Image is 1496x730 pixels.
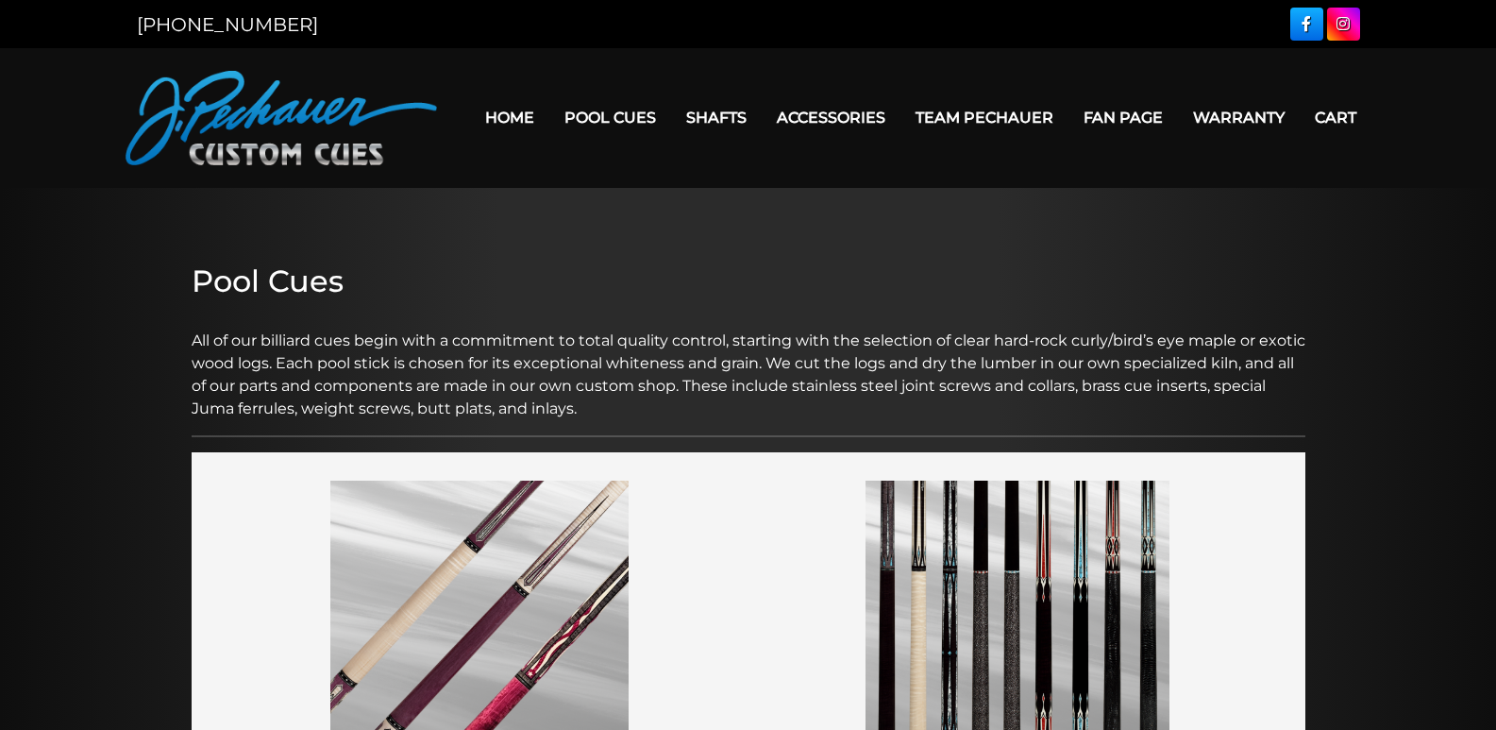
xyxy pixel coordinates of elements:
a: [PHONE_NUMBER] [137,13,318,36]
a: Cart [1300,93,1371,142]
a: Warranty [1178,93,1300,142]
a: Accessories [762,93,900,142]
h2: Pool Cues [192,263,1305,299]
a: Pool Cues [549,93,671,142]
img: Pechauer Custom Cues [126,71,437,165]
a: Shafts [671,93,762,142]
a: Fan Page [1068,93,1178,142]
a: Team Pechauer [900,93,1068,142]
a: Home [470,93,549,142]
p: All of our billiard cues begin with a commitment to total quality control, starting with the sele... [192,307,1305,420]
